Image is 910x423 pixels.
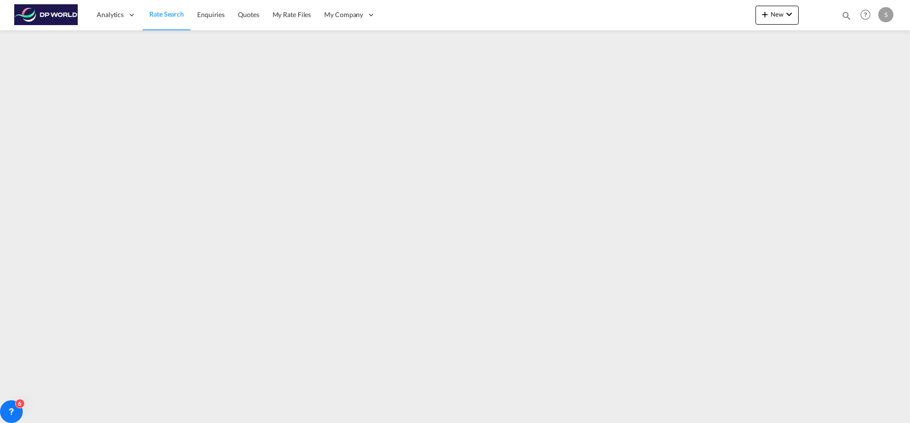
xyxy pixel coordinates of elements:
span: Rate Search [149,10,184,18]
div: S [878,7,893,22]
span: Help [857,7,874,23]
button: icon-plus 400-fgNewicon-chevron-down [755,6,799,25]
span: Analytics [97,10,124,19]
md-icon: icon-plus 400-fg [759,9,771,20]
div: icon-magnify [841,10,852,25]
img: c08ca190194411f088ed0f3ba295208c.png [14,4,78,26]
span: New [759,10,795,18]
span: My Rate Files [273,10,311,18]
span: My Company [324,10,363,19]
md-icon: icon-magnify [841,10,852,21]
span: Quotes [238,10,259,18]
span: Enquiries [197,10,225,18]
md-icon: icon-chevron-down [783,9,795,20]
div: Help [857,7,878,24]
